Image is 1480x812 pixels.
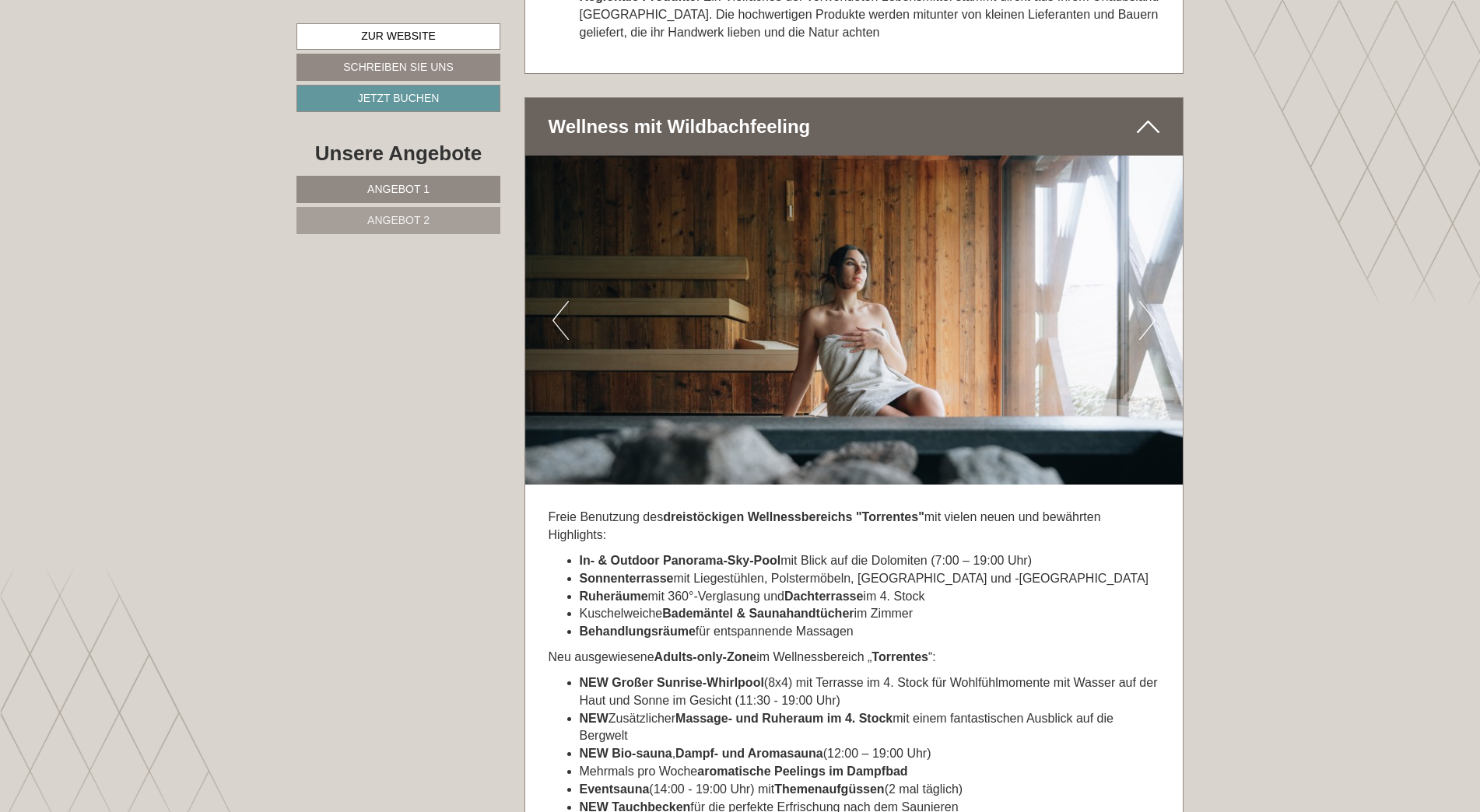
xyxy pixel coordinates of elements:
[552,301,569,340] button: Previous
[296,139,500,168] div: Unsere Angebote
[580,554,781,567] strong: In- & Outdoor Panorama-Sky-Pool
[580,623,1160,641] li: für entspannende Massagen
[580,572,674,585] strong: Sonnenterrasse
[580,712,608,725] strong: NEW
[580,674,1160,710] li: (8x4) mit Terrasse im 4. Stock für Wohlfühlmomente mit Wasser auf der Haut und Sonne im Gesicht (...
[663,510,924,523] strong: dreistöckigen Wellnessbereichs "Torrentes"
[296,54,500,81] a: Schreiben Sie uns
[872,650,928,663] strong: Torrentes
[580,588,1160,606] li: mit 360°-Verglasung und im 4. Stock
[662,607,854,620] strong: Bademäntel & Saunahandtücher
[580,781,1160,799] li: (14:00 - 19:00 Uhr) mit (2 mal täglich)
[675,747,823,760] strong: Dampf- und Aromasauna
[580,605,1160,623] li: Kuschelweiche im Zimmer
[675,712,893,725] strong: Massage- und Ruheraum im 4. Stock
[580,763,1160,781] li: Mehrmals pro Woche
[697,765,907,778] strong: aromatische Peelings im Dampfbad
[580,590,648,603] strong: Ruheräume
[580,625,696,638] strong: Behandlungsräume
[784,590,863,603] strong: Dachterrasse
[525,98,1184,156] div: Wellness mit Wildbachfeeling
[549,509,1160,544] p: Freie Benutzung des mit vielen neuen und bewährten Highlights:
[580,745,1160,763] li: , (12:00 – 19:00 Uhr)
[580,552,1160,570] li: mit Blick auf die Dolomiten (7:00 – 19:00 Uhr)
[580,710,1160,746] li: Zusätzlicher mit einem fantastischen Ausblick auf die Bergwelt
[367,183,430,195] span: Angebot 1
[580,676,608,689] strong: NEW
[580,747,672,760] strong: NEW Bio-sauna
[296,23,500,50] a: Zur Website
[580,570,1160,588] li: mit Liegestühlen, Polstermöbeln, [GEOGRAPHIC_DATA] und -[GEOGRAPHIC_DATA]
[654,650,757,663] strong: Adults-only-Zone
[296,85,500,112] a: Jetzt buchen
[549,649,1160,667] p: Neu ausgewiesene im Wellnessbereich „ “:
[367,214,430,226] span: Angebot 2
[774,782,884,796] strong: Themenaufgüssen
[612,676,764,689] strong: Großer Sunrise-Whirlpool
[1139,301,1156,340] button: Next
[580,782,650,796] strong: Eventsauna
